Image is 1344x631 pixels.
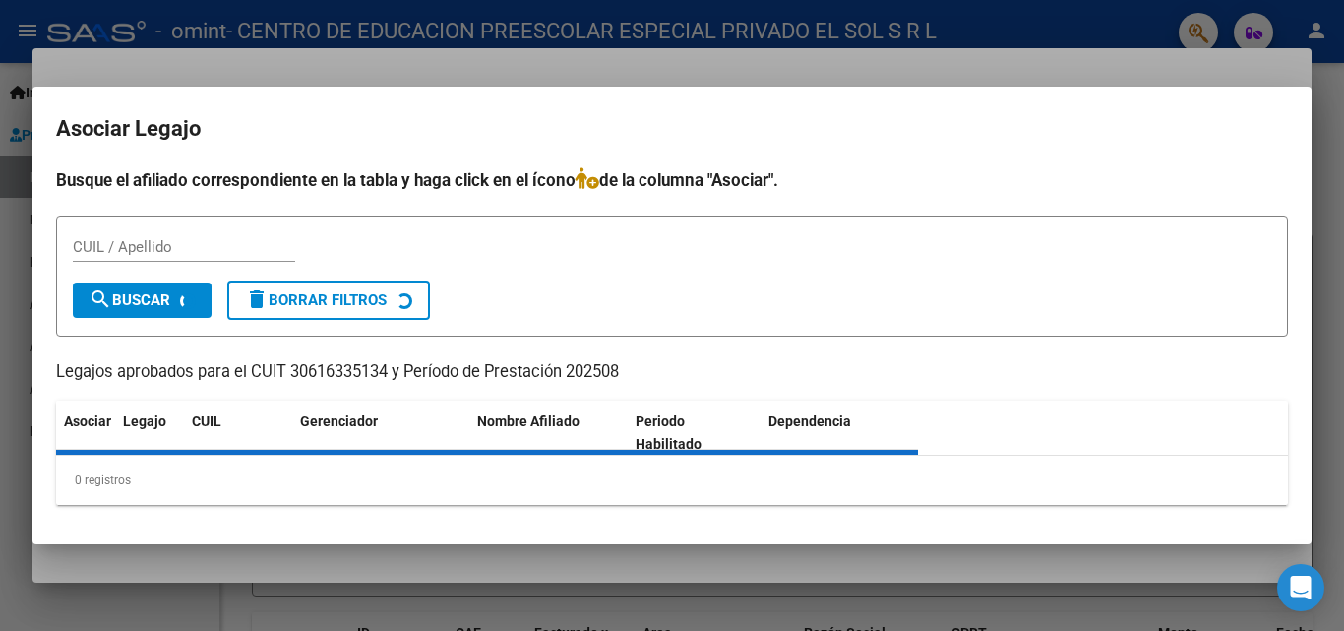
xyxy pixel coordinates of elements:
span: Borrar Filtros [245,291,387,309]
datatable-header-cell: CUIL [184,401,292,466]
h4: Busque el afiliado correspondiente en la tabla y haga click en el ícono de la columna "Asociar". [56,167,1288,193]
p: Legajos aprobados para el CUIT 30616335134 y Período de Prestación 202508 [56,360,1288,385]
div: 0 registros [56,456,1288,505]
span: Nombre Afiliado [477,413,580,429]
mat-icon: delete [245,287,269,311]
mat-icon: search [89,287,112,311]
datatable-header-cell: Gerenciador [292,401,469,466]
datatable-header-cell: Dependencia [761,401,919,466]
datatable-header-cell: Asociar [56,401,115,466]
span: Asociar [64,413,111,429]
h2: Asociar Legajo [56,110,1288,148]
datatable-header-cell: Periodo Habilitado [628,401,761,466]
div: Open Intercom Messenger [1277,564,1324,611]
span: CUIL [192,413,221,429]
button: Buscar [73,283,212,318]
span: Legajo [123,413,166,429]
span: Dependencia [768,413,851,429]
span: Periodo Habilitado [636,413,702,452]
datatable-header-cell: Legajo [115,401,184,466]
datatable-header-cell: Nombre Afiliado [469,401,628,466]
span: Gerenciador [300,413,378,429]
button: Borrar Filtros [227,281,430,320]
span: Buscar [89,291,170,309]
